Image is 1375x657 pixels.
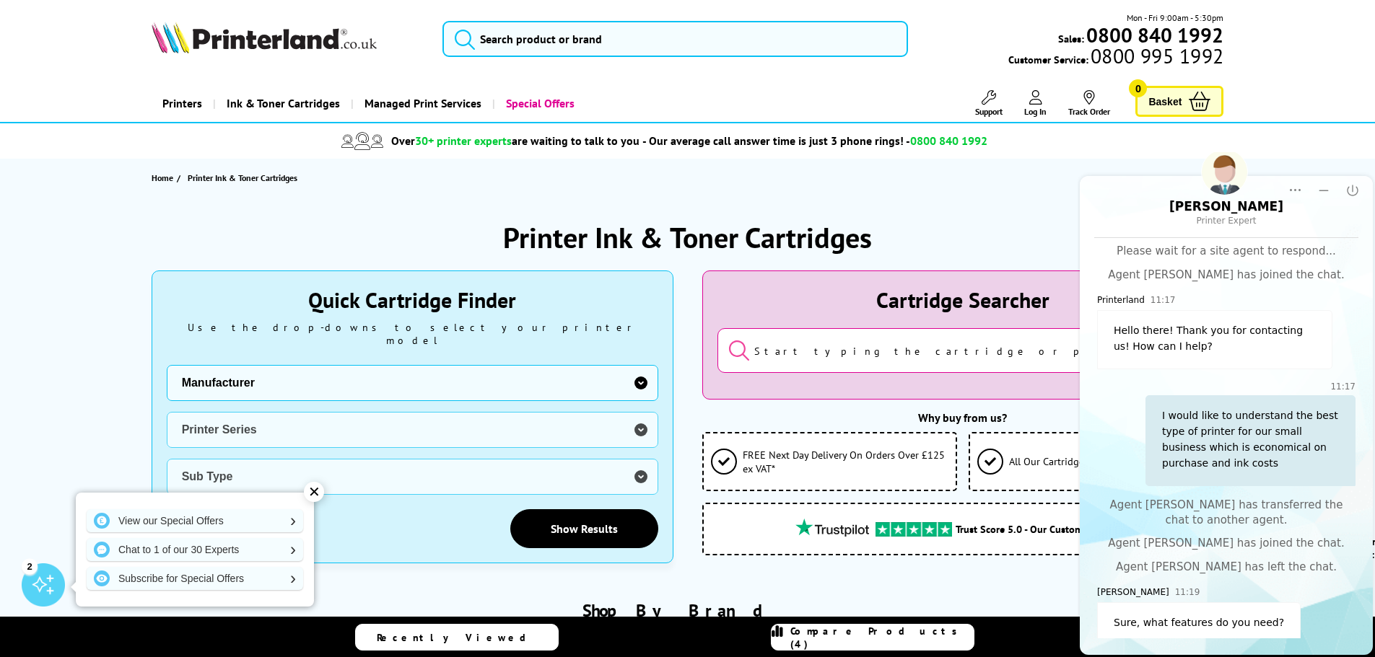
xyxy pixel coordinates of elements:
span: Support [975,106,1003,117]
a: Compare Products (4) [771,624,974,651]
span: FREE Next Day Delivery On Orders Over £125 ex VAT* [743,448,948,475]
a: Printers [152,85,213,122]
a: Support [975,90,1003,117]
span: All Our Cartridges Protect Your Warranty [1009,454,1188,468]
div: Cartridge Searcher [717,286,1209,314]
a: Track Order [1068,90,1110,117]
span: 0800 995 1992 [1088,49,1223,63]
div: Quick Cartridge Finder [167,286,658,314]
a: Printerland Logo [152,22,425,56]
span: Printer Ink & Toner Cartridges [188,172,297,183]
a: Ink & Toner Cartridges [213,85,351,122]
a: Chat to 1 of our 30 Experts [87,538,303,561]
span: Compare Products (4) [790,625,974,651]
span: 0800 840 1992 [910,133,987,148]
span: - Our average call answer time is just 3 phone rings! - [642,133,987,148]
input: Search product or brand [442,21,908,57]
img: Printerland Logo [152,22,377,53]
span: Log In [1024,106,1047,117]
b: 0800 840 1992 [1086,22,1223,48]
h2: Shop By Brand [152,599,1224,622]
span: Recently Viewed [377,631,541,644]
span: Over are waiting to talk to you [391,133,640,148]
span: 0 [1129,79,1147,97]
span: Trust Score 5.0 - Our Customers Love Us! [956,522,1136,536]
a: Special Offers [492,85,585,122]
span: Customer Service: [1008,49,1223,66]
div: 2 [22,558,38,574]
img: trustpilot rating [876,522,952,537]
span: Basket [1148,92,1182,111]
a: Subscribe for Special Offers [87,567,303,590]
span: Sales: [1058,32,1084,45]
span: Ink & Toner Cartridges [227,85,340,122]
span: 30+ printer experts [415,133,512,148]
div: Why buy from us? [702,410,1224,425]
a: Recently Viewed [355,624,559,651]
h1: Printer Ink & Toner Cartridges [503,219,872,256]
iframe: chat window [1078,152,1375,657]
a: Log In [1024,90,1047,117]
input: Start typing the cartridge or printer's name... [717,328,1209,373]
a: Show Results [510,509,658,548]
span: Mon - Fri 9:00am - 5:30pm [1127,11,1223,25]
div: Use the drop-downs to select your printer model [167,321,658,347]
a: 0800 840 1992 [1084,28,1223,42]
a: Managed Print Services [351,85,492,122]
img: trustpilot rating [789,519,876,537]
a: View our Special Offers [87,509,303,532]
a: Home [152,170,177,185]
div: ✕ [304,482,324,502]
a: Basket 0 [1135,86,1223,117]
